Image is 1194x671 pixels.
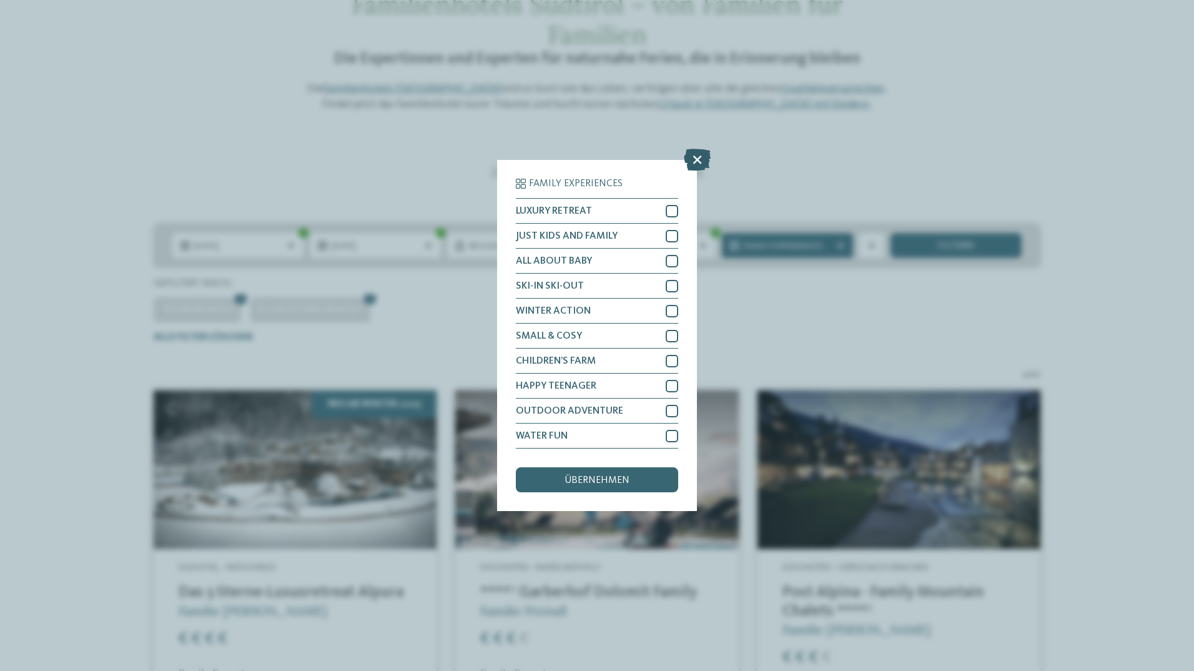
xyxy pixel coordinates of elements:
span: übernehmen [565,475,629,485]
span: CHILDREN’S FARM [516,356,596,366]
span: ALL ABOUT BABY [516,256,592,266]
span: WINTER ACTION [516,306,591,316]
span: JUST KIDS AND FAMILY [516,231,618,241]
span: SKI-IN SKI-OUT [516,281,584,291]
span: HAPPY TEENAGER [516,381,596,391]
span: WATER FUN [516,431,568,441]
span: LUXURY RETREAT [516,206,592,216]
span: SMALL & COSY [516,331,582,341]
span: Family Experiences [529,179,623,189]
span: OUTDOOR ADVENTURE [516,406,623,416]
